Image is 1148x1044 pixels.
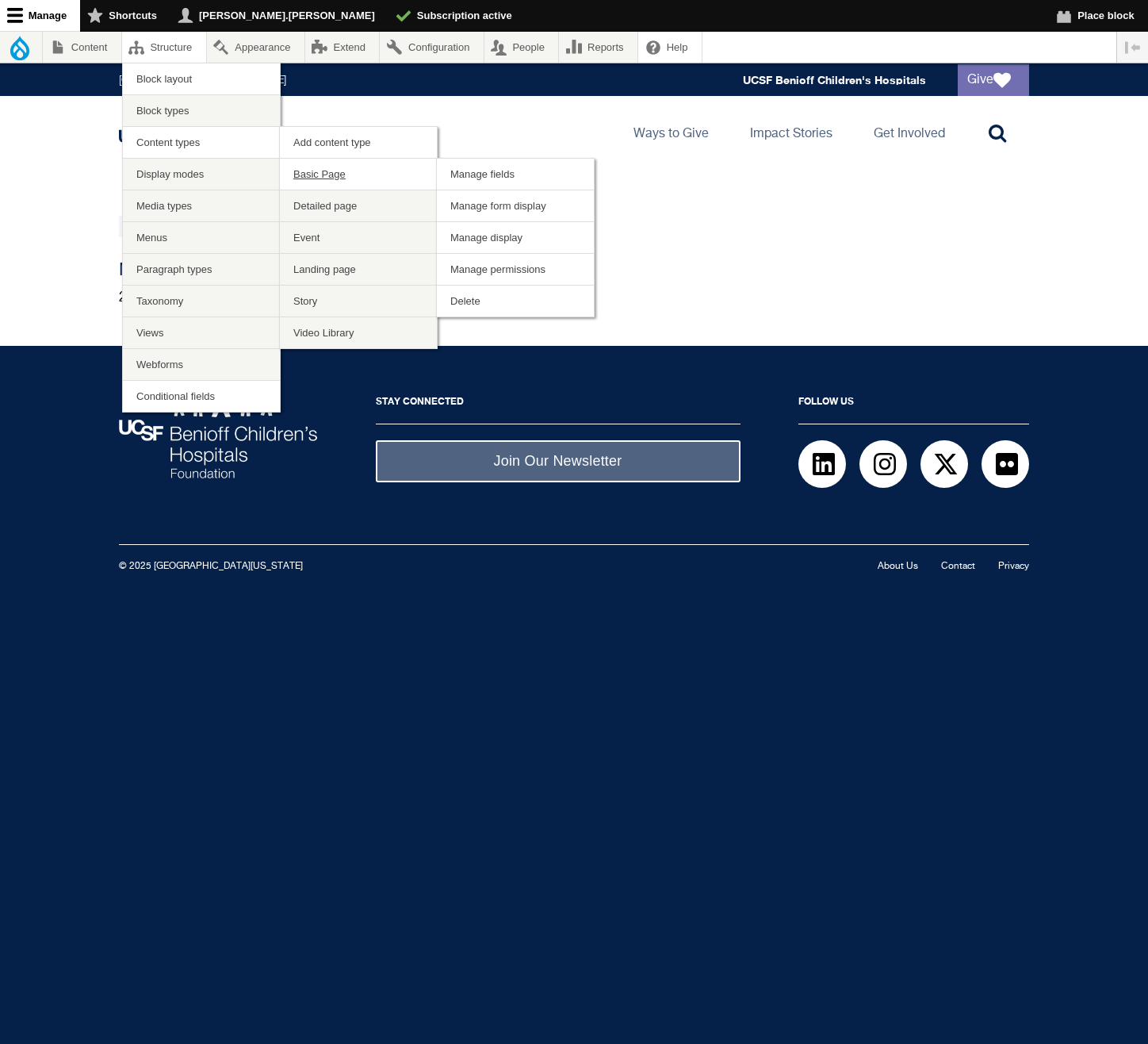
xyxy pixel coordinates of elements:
a: Manage display [437,222,594,253]
a: Conditional fields [123,381,280,412]
a: Content types [123,127,280,158]
a: About Us [878,562,918,571]
h4: Member for [119,261,1029,281]
button: Vertical orientation [1117,32,1148,63]
a: Paragraph types [123,254,280,285]
a: Landing page [280,254,437,285]
a: Block types [123,95,280,126]
a: Privacy [998,562,1029,571]
a: Block layout [123,63,280,94]
a: Add content type [280,127,437,158]
a: Help [638,32,702,63]
div: 23 seconds [119,261,1029,306]
a: Ways to Give [621,96,721,167]
a: View [119,216,159,237]
img: Logo for UCSF Benioff Children's Hospitals Foundation [119,100,369,163]
a: Story [280,286,437,317]
small: © 2025 [GEOGRAPHIC_DATA][US_STATE] [119,562,303,571]
a: Impact Stories [737,96,845,167]
a: Basic Page [280,159,437,190]
a: Structure [122,32,206,63]
a: UCSF Benioff Children's Hospitals [743,73,926,86]
h2: Follow Us [798,386,1029,424]
a: Content [43,32,121,63]
a: [GEOGRAPHIC_DATA][US_STATE] [119,75,286,86]
img: UCSF Benioff Children's Hospitals [119,386,317,478]
a: Manage form display [437,190,594,221]
a: Manage fields [437,159,594,190]
a: Menus [123,222,280,253]
a: Extend [305,32,380,63]
a: Appearance [207,32,304,63]
a: Media types [123,190,280,221]
a: People [484,32,559,63]
a: Join Our Newsletter [376,440,740,482]
a: Webforms [123,349,280,380]
a: Display modes [123,159,280,190]
a: Video Library [280,317,437,348]
a: Delete [437,286,594,317]
a: Detailed page [280,190,437,221]
a: Views [123,317,280,348]
a: Taxonomy [123,286,280,317]
h2: Stay Connected [376,386,740,424]
a: Event [280,222,437,253]
a: Give [958,64,1029,96]
a: Get Involved [861,96,958,167]
a: Configuration [380,32,483,63]
a: Reports [559,32,637,63]
a: Manage permissions [437,254,594,285]
a: Contact [941,562,975,571]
